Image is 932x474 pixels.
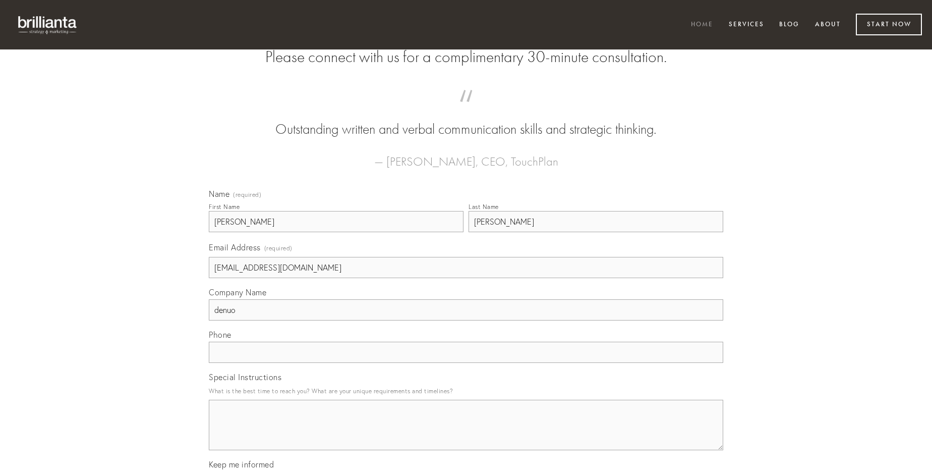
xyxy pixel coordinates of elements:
[209,242,261,252] span: Email Address
[209,203,240,210] div: First Name
[225,139,707,172] figcaption: — [PERSON_NAME], CEO, TouchPlan
[209,330,231,340] span: Phone
[209,372,281,382] span: Special Instructions
[209,384,723,398] p: What is the best time to reach you? What are your unique requirements and timelines?
[773,17,806,33] a: Blog
[225,100,707,139] blockquote: Outstanding written and verbal communication skills and strategic thinking.
[225,100,707,120] span: “
[10,10,86,39] img: brillianta - research, strategy, marketing
[209,459,274,469] span: Keep me informed
[684,17,720,33] a: Home
[808,17,847,33] a: About
[264,241,293,255] span: (required)
[209,189,229,199] span: Name
[209,47,723,67] h2: Please connect with us for a complimentary 30-minute consultation.
[469,203,499,210] div: Last Name
[209,287,266,297] span: Company Name
[722,17,771,33] a: Services
[233,192,261,198] span: (required)
[856,14,922,35] a: Start Now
